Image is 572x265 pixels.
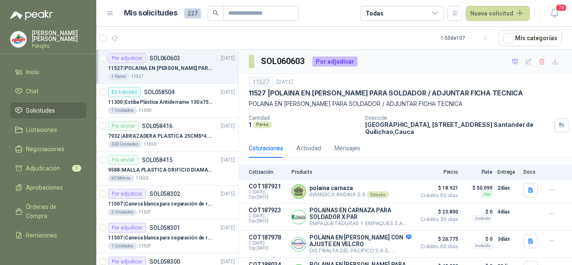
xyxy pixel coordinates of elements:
p: SOL058415 [142,157,173,163]
button: Nueva solicitud [466,6,530,21]
p: POLAINA EN [PERSON_NAME] PARA SOLDADOR / ADJUNTAR FICHA TECNICA [249,99,562,108]
a: Negociaciones [10,141,86,157]
p: Producto [291,169,411,175]
p: EMPAQUETADURAS Y EMPAQUES S.A [309,220,411,227]
p: 4 días [497,207,518,217]
span: Exp: [DATE] [249,195,286,200]
p: 11507 [139,209,151,216]
a: Órdenes de Compra [10,199,86,224]
div: 5 Unidades [108,209,137,216]
div: Por enviar [108,121,139,131]
p: COT187921 [249,183,286,190]
p: INMADICA ANDINA S.A [309,191,389,198]
div: 1 - 50 de 107 [441,31,492,45]
div: 1 Pares [108,73,129,80]
span: 227 [184,8,201,18]
p: 11527 | POLAINA EN [PERSON_NAME] PARA SOLDADOR / ADJUNTAR FICHA TECNICA [108,64,212,72]
span: Crédito 60 días [416,193,458,198]
div: 300 Unidades [108,141,142,148]
div: Flex [481,191,492,198]
span: Negociaciones [26,144,64,154]
a: En tránsitoSOL058504[DATE] 11300 |Estiba Plástica Antiderrame 130 x75 CM - Capacidad 180-200 Litr... [96,84,238,118]
span: Órdenes de Compra [26,202,78,221]
a: Por adjudicarSOL058301[DATE] 11507 |Caneca blanca para separación de residuos 10 LT1 Unidades11507 [96,219,238,253]
button: Mís categorías [499,30,562,46]
p: POLAINA EN [PERSON_NAME] CON AJUSTE EN VELCRO [309,234,411,247]
span: Chat [26,87,39,96]
p: 7932 | ABRAZADERA PLASTICA 25CMS*4.8MM NEGRA [108,132,212,140]
p: Docs [523,169,540,175]
p: [PERSON_NAME] [PERSON_NAME] [32,30,86,42]
a: Licitaciones [10,122,86,138]
p: 11527 [131,73,144,80]
p: Cantidad [249,115,358,121]
p: Dirección [365,115,551,121]
p: 2 días [497,183,518,193]
span: $ 23.800 [416,207,458,217]
p: $ 0 [463,234,492,244]
div: 60 Metros [108,175,134,182]
a: Por adjudicarSOL060603[DATE] 11527 |POLAINA EN [PERSON_NAME] PARA SOLDADOR / ADJUNTAR FICHA TECNI... [96,50,238,84]
p: [DATE] [221,122,235,130]
span: C: [DATE] [249,241,286,246]
p: SOL060603 [149,55,180,61]
div: Por adjudicar [108,189,146,199]
div: Mensajes [335,144,360,153]
button: 20 [547,6,562,21]
p: [DATE] [221,54,235,62]
p: Flete [463,169,492,175]
a: Remisiones [10,227,86,243]
span: Remisiones [26,231,57,240]
h3: SOL060603 [261,55,306,68]
span: Crédito 60 días [416,244,458,249]
p: DISTRIALFA DEL PACIFICO S.A.S. [309,247,411,254]
div: 1 Unidades [108,107,137,114]
p: 11527 | POLAINA EN [PERSON_NAME] PARA SOLDADOR / ADJUNTAR FICHA TECNICA [249,89,523,98]
span: search [213,10,219,16]
img: Company Logo [292,210,306,224]
div: Por enviar [108,155,139,165]
span: $ 26.775 [416,234,458,244]
p: 1 [249,121,251,128]
div: Por adjudicar [108,53,146,63]
div: Por adjudicar [312,57,358,67]
span: Exp: [DATE] [249,246,286,251]
p: [GEOGRAPHIC_DATA], [STREET_ADDRESS] Santander de Quilichao , Cauca [365,121,551,135]
div: 11527 [249,77,273,87]
a: Inicio [10,64,86,80]
div: En tránsito [108,87,141,97]
span: C: [DATE] [249,214,286,219]
a: Solicitudes [10,103,86,118]
p: SOL058416 [142,123,173,129]
div: Por adjudicar [108,223,146,233]
p: 11300 | Estiba Plástica Antiderrame 130 x75 CM - Capacidad 180-200 Litros [108,98,212,106]
span: $ 18.921 [416,183,458,193]
p: SOL058504 [144,89,175,95]
span: Inicio [26,67,39,77]
span: Licitaciones [26,125,57,134]
p: $ 0 [463,207,492,217]
p: 11507 | Caneca blanca para separación de residuos 121 LT [108,200,212,208]
a: Chat [10,83,86,99]
p: [DATE] [221,156,235,164]
p: Patojito [32,44,86,49]
h1: Mis solicitudes [124,7,178,19]
p: SOL058300 [149,259,180,265]
span: Adjudicación [26,164,60,173]
img: Company Logo [292,237,306,251]
p: Precio [416,169,458,175]
p: 11550 [136,175,148,182]
div: 1 Unidades [108,243,137,250]
p: 3 días [497,234,518,244]
a: Adjudicación1 [10,160,86,176]
p: 9588 | MALLA PLASTICA ORIFICIO DIAMANTE 3MM [108,166,212,174]
a: Por enviarSOL058415[DATE] 9588 |MALLA PLASTICA ORIFICIO DIAMANTE 3MM60 Metros11550 [96,152,238,185]
div: Incluido [473,215,492,222]
p: 11550 [144,141,156,148]
p: SOL058301 [149,225,180,231]
div: Cotizaciones [249,144,283,153]
p: COT187978 [249,234,286,241]
p: POLAINAS EN CARNAZA PARA SOLDADOR X PAR [309,207,411,220]
p: polaina carnaza [309,185,389,191]
span: 1 [72,165,81,172]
